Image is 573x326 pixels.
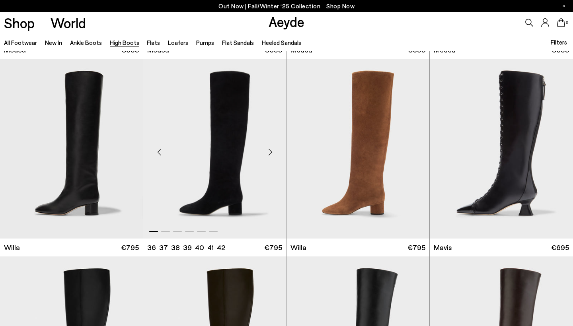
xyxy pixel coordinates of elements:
[159,243,168,252] li: 37
[430,239,573,256] a: Mavis €695
[286,239,429,256] a: Willa €795
[4,16,35,30] a: Shop
[557,18,565,27] a: 0
[147,243,223,252] ul: variant
[143,239,286,256] a: 36 37 38 39 40 41 42 €795
[286,59,429,238] img: Willa Suede Knee-High Boots
[147,39,160,46] a: Flats
[269,13,304,30] a: Aeyde
[4,243,20,252] span: Willa
[218,1,355,11] p: Out Now | Fall/Winter ‘25 Collection
[207,243,214,252] li: 41
[51,16,86,30] a: World
[551,243,569,252] span: €695
[196,39,214,46] a: Pumps
[143,59,286,238] div: 1 / 6
[147,140,171,164] div: Previous slide
[264,243,282,252] span: €795
[195,243,204,252] li: 40
[565,21,569,25] span: 0
[121,243,139,252] span: €795
[143,59,286,238] img: Willa Suede Over-Knee Boots
[4,39,37,46] a: All Footwear
[147,243,156,252] li: 36
[290,243,306,252] span: Willa
[326,2,355,10] span: Navigate to /collections/new-in
[258,140,282,164] div: Next slide
[222,39,254,46] a: Flat Sandals
[110,39,139,46] a: High Boots
[434,243,452,252] span: Mavis
[168,39,188,46] a: Loafers
[70,39,102,46] a: Ankle Boots
[45,39,62,46] a: New In
[143,59,286,238] a: Next slide Previous slide
[171,243,180,252] li: 38
[183,243,192,252] li: 39
[551,39,567,46] span: Filters
[430,59,573,238] img: Mavis Lace-Up High Boots
[262,39,301,46] a: Heeled Sandals
[217,243,225,252] li: 42
[407,243,425,252] span: €795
